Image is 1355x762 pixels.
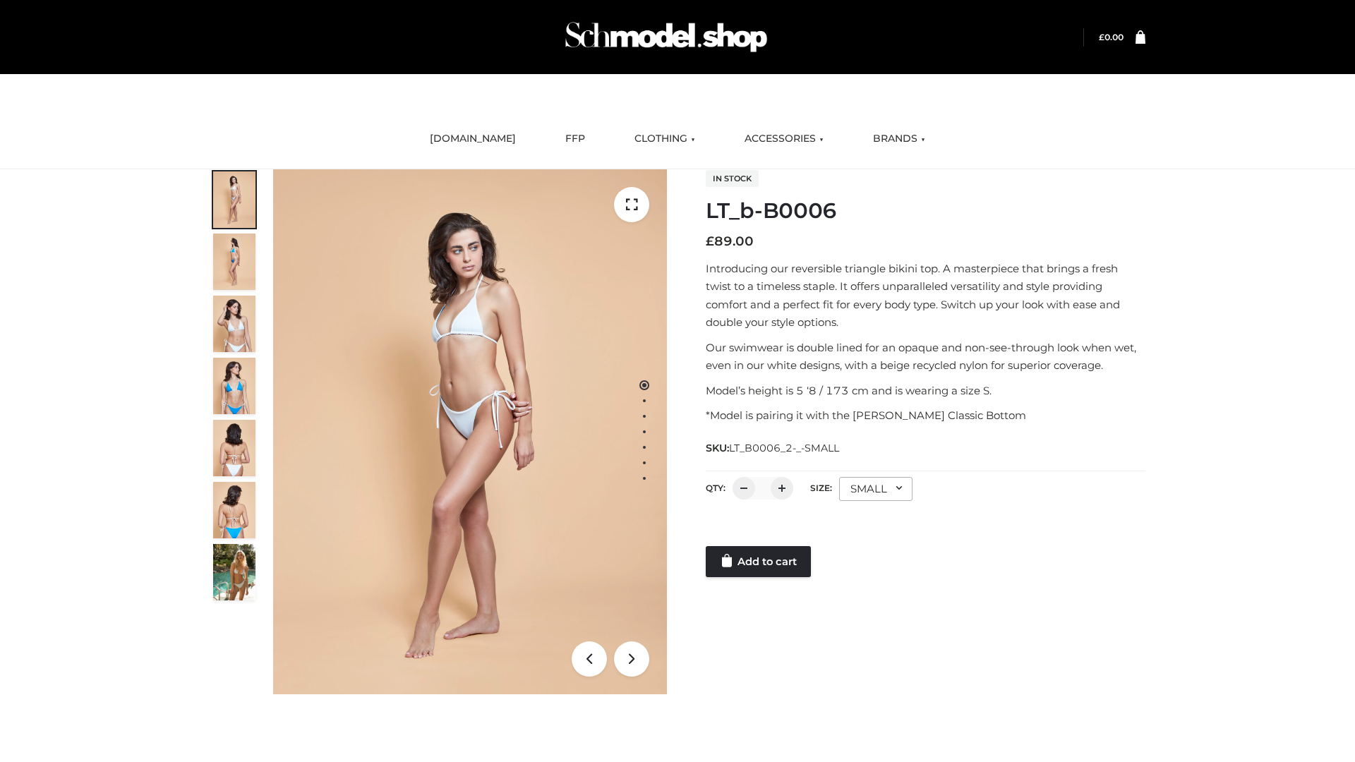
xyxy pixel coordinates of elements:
[706,546,811,577] a: Add to cart
[213,358,255,414] img: ArielClassicBikiniTop_CloudNine_AzureSky_OW114ECO_4-scaled.jpg
[706,234,754,249] bdi: 89.00
[560,9,772,65] img: Schmodel Admin 964
[213,171,255,228] img: ArielClassicBikiniTop_CloudNine_AzureSky_OW114ECO_1-scaled.jpg
[706,260,1145,332] p: Introducing our reversible triangle bikini top. A masterpiece that brings a fresh twist to a time...
[419,123,526,155] a: [DOMAIN_NAME]
[624,123,706,155] a: CLOTHING
[729,442,839,454] span: LT_B0006_2-_-SMALL
[213,544,255,600] img: Arieltop_CloudNine_AzureSky2.jpg
[1099,32,1124,42] a: £0.00
[706,170,759,187] span: In stock
[706,339,1145,375] p: Our swimwear is double lined for an opaque and non-see-through look when wet, even in our white d...
[810,483,832,493] label: Size:
[1099,32,1124,42] bdi: 0.00
[213,482,255,538] img: ArielClassicBikiniTop_CloudNine_AzureSky_OW114ECO_8-scaled.jpg
[706,406,1145,425] p: *Model is pairing it with the [PERSON_NAME] Classic Bottom
[706,234,714,249] span: £
[1099,32,1104,42] span: £
[555,123,596,155] a: FFP
[706,382,1145,400] p: Model’s height is 5 ‘8 / 173 cm and is wearing a size S.
[706,198,1145,224] h1: LT_b-B0006
[862,123,936,155] a: BRANDS
[706,483,725,493] label: QTY:
[213,296,255,352] img: ArielClassicBikiniTop_CloudNine_AzureSky_OW114ECO_3-scaled.jpg
[213,234,255,290] img: ArielClassicBikiniTop_CloudNine_AzureSky_OW114ECO_2-scaled.jpg
[839,477,913,501] div: SMALL
[213,420,255,476] img: ArielClassicBikiniTop_CloudNine_AzureSky_OW114ECO_7-scaled.jpg
[706,440,841,456] span: SKU:
[273,169,667,694] img: ArielClassicBikiniTop_CloudNine_AzureSky_OW114ECO_1
[734,123,834,155] a: ACCESSORIES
